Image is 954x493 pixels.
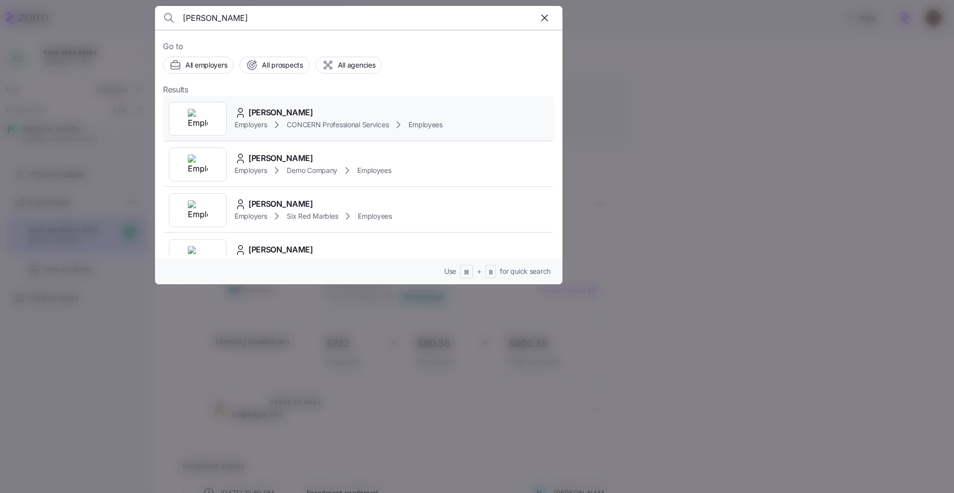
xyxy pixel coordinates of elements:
img: Employer logo [188,246,208,266]
span: for quick search [500,266,551,276]
span: Employees [358,211,392,221]
span: Employees [357,165,391,175]
span: Use [444,266,456,276]
span: [PERSON_NAME] [248,198,313,210]
span: [PERSON_NAME] [248,106,313,119]
span: B [489,268,493,277]
span: Six Red Marbles [287,211,338,221]
img: Employer logo [188,109,208,129]
img: Employer logo [188,200,208,220]
span: [PERSON_NAME] [248,152,313,164]
span: Employers [235,211,267,221]
span: All agencies [338,60,376,70]
span: CONCERN Professional Services [287,120,389,130]
span: + [477,266,481,276]
img: Employer logo [188,155,208,174]
span: All employers [185,60,227,70]
span: Go to [163,40,555,53]
span: All prospects [262,60,303,70]
span: [PERSON_NAME] [248,244,313,256]
span: Employers [235,120,267,130]
button: All prospects [239,57,309,74]
button: All agencies [316,57,382,74]
span: ⌘ [464,268,470,277]
span: Employees [408,120,442,130]
span: Results [163,83,188,96]
button: All employers [163,57,234,74]
span: Demo Company [287,165,337,175]
span: Employers [235,165,267,175]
